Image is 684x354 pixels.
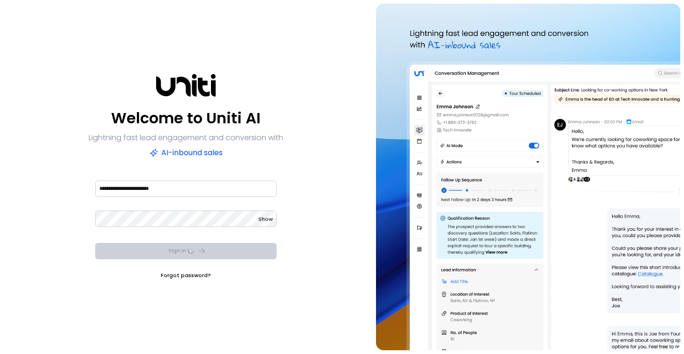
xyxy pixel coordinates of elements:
[111,107,261,129] p: Welcome to Uniti AI
[258,214,273,224] button: Show
[258,215,273,223] span: Show
[150,146,222,159] p: AI-inbound sales
[89,131,283,144] p: Lightning fast lead engagement and conversion with
[161,271,211,280] a: Forgot password?
[376,4,680,350] img: auth-hero.png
